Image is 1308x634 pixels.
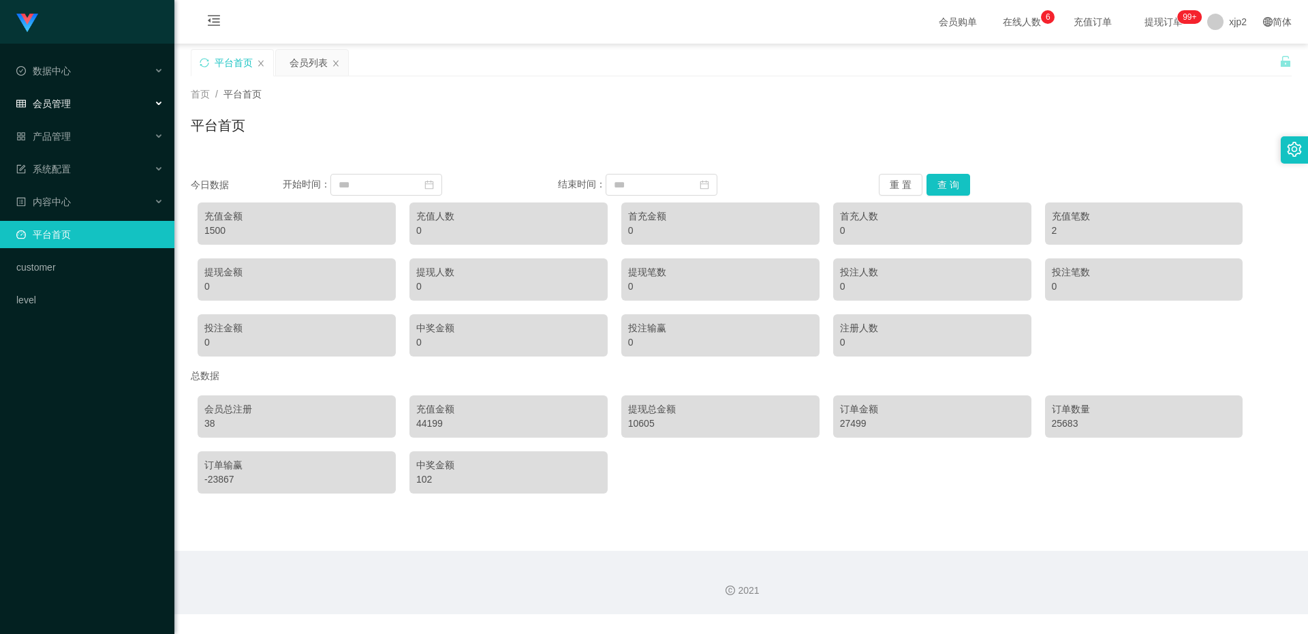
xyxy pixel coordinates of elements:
i: 图标: menu-fold [191,1,237,44]
div: 会员列表 [290,50,328,76]
i: 图标: copyright [726,586,735,595]
span: / [215,89,218,100]
img: logo.9652507e.png [16,14,38,33]
i: 图标: close [332,59,340,67]
div: 提现人数 [416,265,601,280]
i: 图标: sync [200,58,209,67]
div: 提现金额 [204,265,389,280]
div: 充值笔数 [1052,209,1236,224]
div: 0 [416,224,601,238]
p: 6 [1046,10,1050,24]
div: 10605 [628,417,813,431]
i: 图标: form [16,164,26,174]
a: 图标: dashboard平台首页 [16,221,163,248]
div: 2021 [185,584,1297,598]
i: 图标: calendar [700,180,709,190]
span: 在线人数 [996,17,1048,27]
div: 首充金额 [628,209,813,224]
span: 首页 [191,89,210,100]
a: customer [16,254,163,281]
div: -23867 [204,472,389,487]
span: 提现订单 [1138,17,1189,27]
span: 充值订单 [1067,17,1119,27]
i: 图标: unlock [1279,55,1292,67]
div: 注册人数 [840,321,1025,335]
div: 0 [204,335,389,350]
div: 首充人数 [840,209,1025,224]
sup: 200 [1177,10,1202,24]
div: 102 [416,472,601,487]
div: 充值人数 [416,209,601,224]
span: 平台首页 [223,89,262,100]
div: 提现总金额 [628,402,813,417]
span: 内容中心 [16,196,71,207]
div: 38 [204,417,389,431]
div: 2 [1052,224,1236,238]
div: 0 [840,280,1025,294]
span: 会员管理 [16,98,71,109]
div: 0 [416,280,601,294]
i: 图标: check-circle-o [16,66,26,76]
div: 0 [840,335,1025,350]
div: 总数据 [191,363,1292,389]
sup: 6 [1041,10,1055,24]
div: 44199 [416,417,601,431]
div: 中奖金额 [416,458,601,472]
div: 投注输赢 [628,321,813,335]
a: level [16,286,163,314]
div: 27499 [840,417,1025,431]
div: 0 [204,280,389,294]
div: 0 [1052,280,1236,294]
i: 图标: profile [16,197,26,207]
div: 订单金额 [840,402,1025,417]
div: 会员总注册 [204,402,389,417]
div: 充值金额 [204,209,389,224]
button: 查 询 [926,174,970,196]
i: 图标: appstore-o [16,132,26,141]
div: 0 [628,224,813,238]
div: 今日数据 [191,178,283,192]
div: 中奖金额 [416,321,601,335]
div: 1500 [204,224,389,238]
div: 提现笔数 [628,265,813,280]
i: 图标: calendar [424,180,434,190]
span: 开始时间： [283,179,330,190]
div: 充值金额 [416,402,601,417]
span: 产品管理 [16,131,71,142]
h1: 平台首页 [191,115,245,136]
span: 数据中心 [16,65,71,76]
div: 0 [840,224,1025,238]
div: 订单数量 [1052,402,1236,417]
button: 重 置 [879,174,922,196]
div: 0 [416,335,601,350]
i: 图标: setting [1287,142,1302,157]
div: 投注金额 [204,321,389,335]
i: 图标: close [257,59,265,67]
div: 投注人数 [840,265,1025,280]
i: 图标: global [1263,17,1273,27]
span: 系统配置 [16,164,71,175]
div: 平台首页 [215,50,253,76]
i: 图标: table [16,99,26,108]
span: 结束时间： [558,179,606,190]
div: 投注笔数 [1052,265,1236,280]
div: 0 [628,280,813,294]
div: 25683 [1052,417,1236,431]
div: 订单输赢 [204,458,389,472]
div: 0 [628,335,813,350]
